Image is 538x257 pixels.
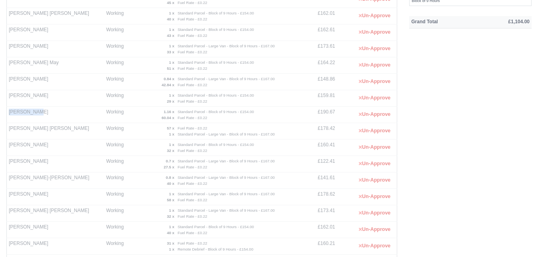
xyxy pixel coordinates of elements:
[169,132,174,136] strong: 1 x
[178,225,254,229] small: Standard Parcel - Block of 9 Hours - £154.00
[7,189,104,205] td: [PERSON_NAME]
[178,181,207,186] small: Fuel Rate - £0.22
[169,225,174,229] strong: 1 x
[302,90,337,107] td: £159.81
[167,17,174,21] strong: 40 x
[7,156,104,172] td: [PERSON_NAME]
[302,238,337,255] td: £160.21
[178,126,207,130] small: Fuel Rate - £0.22
[354,109,395,120] button: Un-Approve
[167,0,174,5] strong: 45 x
[167,214,174,219] strong: 32 x
[354,92,395,104] button: Un-Approve
[354,59,395,71] button: Un-Approve
[167,126,174,130] strong: 57 x
[7,24,104,41] td: [PERSON_NAME]
[302,123,337,140] td: £178.42
[498,219,538,257] div: Chat Widget
[7,57,104,74] td: [PERSON_NAME] May
[178,17,207,21] small: Fuel Rate - £0.22
[178,142,254,147] small: Standard Parcel - Block of 9 Hours - £154.00
[354,43,395,55] button: Un-Approve
[354,240,395,252] button: Un-Approve
[7,172,104,189] td: [PERSON_NAME]-[PERSON_NAME]
[302,156,337,172] td: £122.41
[354,142,395,153] button: Un-Approve
[302,24,337,41] td: £162.61
[162,115,174,120] strong: 60.04 x
[178,148,207,153] small: Fuel Rate - £0.22
[302,140,337,156] td: £160.41
[302,222,337,238] td: £162.01
[354,158,395,170] button: Un-Approve
[178,60,254,65] small: Standard Parcel - Block of 9 Hours - £154.00
[178,66,207,71] small: Fuel Rate - £0.22
[7,222,104,238] td: [PERSON_NAME]
[7,238,104,255] td: [PERSON_NAME]
[167,33,174,38] strong: 43 x
[169,247,174,251] strong: 1 x
[104,156,134,172] td: Working
[178,77,275,81] small: Standard Parcel - Large Van - Block of 9 Hours - £167.00
[178,247,253,251] small: Remote Debrief - Block of 9 Hours - £154.00
[166,159,174,163] strong: 0.7 x
[476,16,532,28] th: £1,104.00
[164,109,174,114] strong: 1.16 x
[178,0,207,5] small: Fuel Rate - £0.22
[169,44,174,48] strong: 1 x
[178,241,207,245] small: Fuel Rate - £0.22
[167,99,174,103] strong: 29 x
[169,93,174,97] strong: 1 x
[104,90,134,107] td: Working
[178,93,254,97] small: Standard Parcel - Block of 9 Hours - £154.00
[178,109,254,114] small: Standard Parcel - Block of 9 Hours - £154.00
[178,132,275,136] small: Standard Parcel - Large Van - Block of 9 Hours - £167.00
[302,41,337,57] td: £173.61
[104,74,134,90] td: Working
[7,8,104,24] td: [PERSON_NAME] [PERSON_NAME]
[178,115,207,120] small: Fuel Rate - £0.22
[169,142,174,147] strong: 1 x
[167,231,174,235] strong: 40 x
[178,33,207,38] small: Fuel Rate - £0.22
[178,83,207,87] small: Fuel Rate - £0.22
[178,11,254,15] small: Standard Parcel - Block of 9 Hours - £154.00
[104,41,134,57] td: Working
[178,99,207,103] small: Fuel Rate - £0.22
[167,148,174,153] strong: 32 x
[7,205,104,222] td: [PERSON_NAME] [PERSON_NAME]
[167,66,174,71] strong: 51 x
[178,44,275,48] small: Standard Parcel - Large Van - Block of 9 Hours - £167.00
[178,27,254,32] small: Standard Parcel - Block of 9 Hours - £154.00
[178,198,207,202] small: Fuel Rate - £0.22
[164,77,174,81] strong: 0.84 x
[7,107,104,123] td: [PERSON_NAME]
[167,50,174,54] strong: 33 x
[7,140,104,156] td: [PERSON_NAME]
[169,27,174,32] strong: 1 x
[354,207,395,219] button: Un-Approve
[178,231,207,235] small: Fuel Rate - £0.22
[7,90,104,107] td: [PERSON_NAME]
[169,208,174,212] strong: 1 x
[162,83,174,87] strong: 42.84 x
[104,172,134,189] td: Working
[169,60,174,65] strong: 1 x
[354,224,395,235] button: Un-Approve
[178,50,207,54] small: Fuel Rate - £0.22
[104,57,134,74] td: Working
[7,74,104,90] td: [PERSON_NAME]
[104,107,134,123] td: Working
[354,191,395,202] button: Un-Approve
[169,192,174,196] strong: 1 x
[104,222,134,238] td: Working
[178,159,275,163] small: Standard Parcel - Large Van - Block of 9 Hours - £167.00
[302,205,337,222] td: £173.41
[169,11,174,15] strong: 1 x
[354,10,395,22] button: Un-Approve
[354,125,395,137] button: Un-Approve
[302,8,337,24] td: £162.01
[302,57,337,74] td: £164.22
[7,123,104,140] td: [PERSON_NAME] [PERSON_NAME]
[354,174,395,186] button: Un-Approve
